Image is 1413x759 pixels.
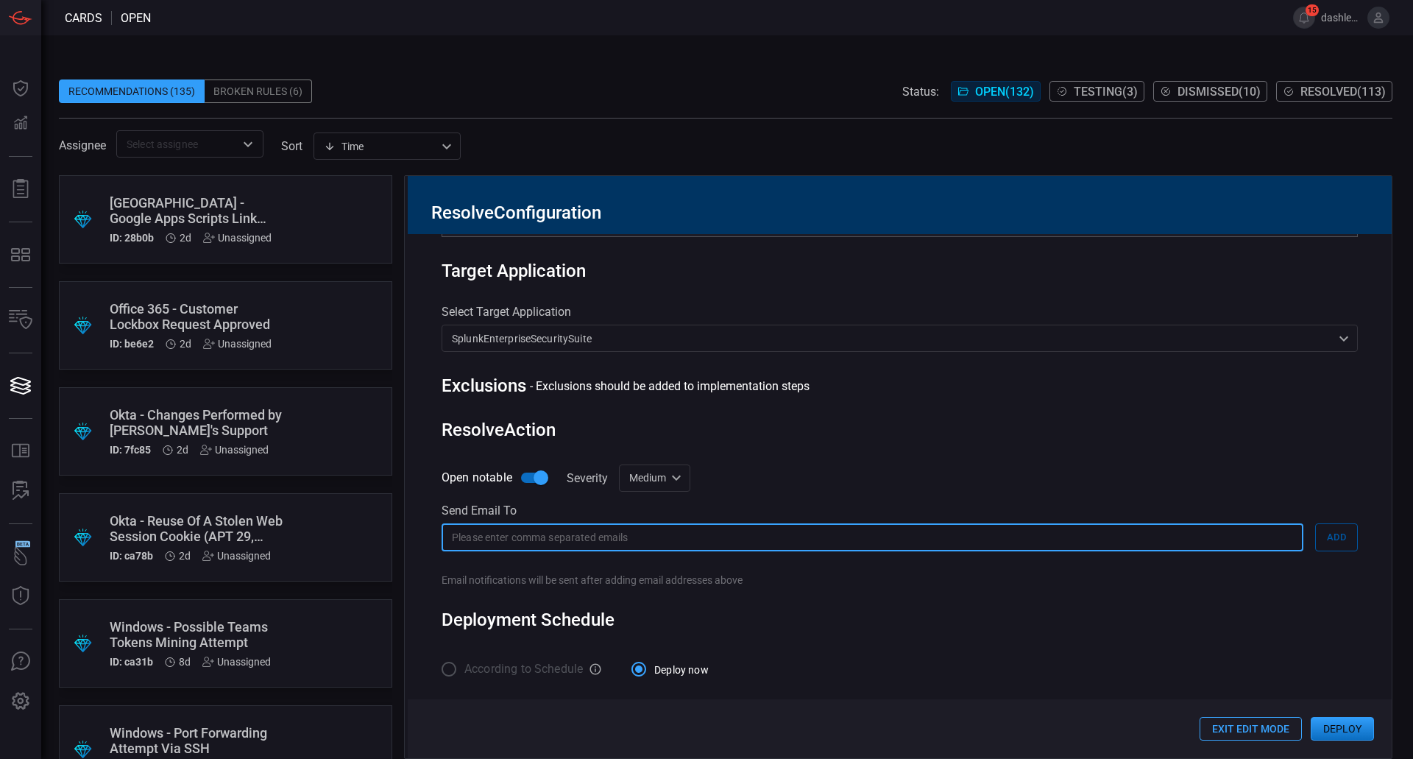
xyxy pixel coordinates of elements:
[1200,717,1302,741] button: Exit Edit Mode
[110,513,286,544] div: Okta - Reuse Of A Stolen Web Session Cookie (APT 29, EVILNUM)
[203,338,272,350] div: Unassigned
[1177,85,1261,99] span: Dismissed ( 10 )
[179,656,191,668] span: Aug 14, 2025 4:08 AM
[629,470,667,485] p: Medium
[3,172,38,207] button: Reports
[3,473,38,509] button: ALERT ANALYSIS
[205,80,312,103] div: Broken Rules (6)
[3,684,38,719] button: Preferences
[464,660,583,678] span: According to Schedule
[442,261,1358,281] div: Target Application
[110,232,154,244] h5: ID: 28b0b
[1306,4,1319,16] span: 15
[3,106,38,141] button: Detections
[200,444,269,456] div: Unassigned
[3,368,38,403] button: Cards
[110,619,286,650] div: Windows - Possible Teams Tokens Mining Attempt
[110,444,151,456] h5: ID: 7fc85
[1074,85,1138,99] span: Testing ( 3 )
[442,305,1358,319] label: Select Target Application
[3,579,38,614] button: Threat Intelligence
[567,471,608,485] label: Severity
[180,232,191,244] span: Aug 19, 2025 7:57 AM
[1153,81,1267,102] button: Dismissed(10)
[121,11,151,25] span: open
[442,523,1303,551] input: Please enter comma separated emails
[180,338,191,350] span: Aug 19, 2025 7:57 AM
[202,550,271,562] div: Unassigned
[179,550,191,562] span: Aug 19, 2025 7:57 AM
[530,379,810,393] div: - Exclusions should be added to implementation steps
[110,301,286,332] div: Office 365 - Customer Lockbox Request Approved
[1276,81,1392,102] button: Resolved(113)
[975,85,1034,99] span: Open ( 132 )
[3,71,38,106] button: Dashboard
[324,139,437,154] div: Time
[1311,717,1374,741] button: Deploy
[3,644,38,679] button: Ask Us A Question
[203,232,272,244] div: Unassigned
[110,725,286,756] div: Windows - Port Forwarding Attempt Via SSH
[202,656,271,668] div: Unassigned
[442,420,1358,440] div: Resolve Action
[442,375,526,396] div: Exclusions
[110,195,286,226] div: Palo Alto - Google Apps Scripts Link Detected
[110,656,153,668] h5: ID: ca31b
[951,81,1041,102] button: Open(132)
[442,469,512,487] span: Open notable
[902,85,939,99] span: Status:
[65,11,102,25] span: Cards
[442,504,1358,518] div: Send email to
[452,331,1334,346] p: SplunkEnterpriseSecuritySuite
[121,135,235,153] input: Select assignee
[59,138,106,152] span: Assignee
[442,574,1358,586] div: Email notifications will be sent after adding email addresses above
[1293,7,1315,29] button: 15
[177,444,188,456] span: Aug 19, 2025 7:57 AM
[110,550,153,562] h5: ID: ca78b
[281,139,302,153] label: sort
[3,434,38,469] button: Rule Catalog
[238,134,258,155] button: Open
[442,610,1358,630] div: Deployment Schedule
[59,80,205,103] div: Recommendations (135)
[3,237,38,272] button: MITRE - Detection Posture
[3,539,38,574] button: Wingman
[654,663,709,678] span: Deploy now
[1321,12,1361,24] span: dashley.[PERSON_NAME]
[110,407,286,438] div: Okta - Changes Performed by Okta's Support
[3,303,38,338] button: Inventory
[110,338,154,350] h5: ID: be6e2
[1049,81,1144,102] button: Testing(3)
[431,202,1368,223] div: Resolve Configuration
[1300,85,1386,99] span: Resolved ( 113 )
